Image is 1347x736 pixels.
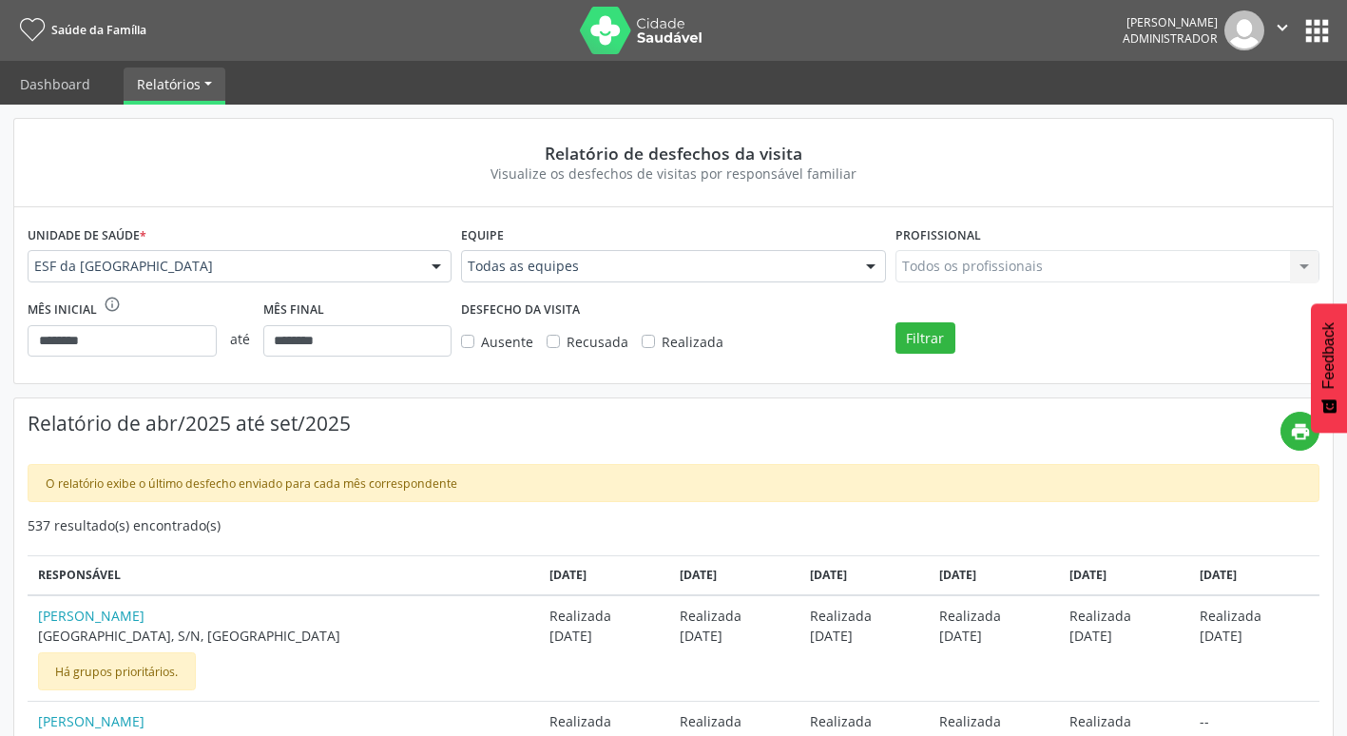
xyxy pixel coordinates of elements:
label: Profissional [895,221,981,250]
span: até [217,316,263,362]
span: Relatórios [137,75,201,93]
button: Feedback - Mostrar pesquisa [1311,303,1347,433]
span: Feedback [1320,322,1337,389]
span: Todas as equipes [468,257,846,276]
div: 537 resultado(s) encontrado(s) [28,515,1319,535]
i:  [1272,17,1293,38]
button: print [1280,412,1319,451]
span: Realizada [680,606,790,626]
div: Há grupos prioritários. [38,652,196,690]
span: Realizada [939,606,1049,626]
span: [DATE] [810,626,920,646]
span: [DATE] [939,626,1049,646]
div: [DATE] [549,567,660,584]
a: Relatórios [124,68,225,101]
span: Recusada [567,333,628,351]
div: Relatório de desfechos da visita [41,143,1306,164]
a: Dashboard [7,68,104,101]
label: Mês inicial [28,296,97,325]
a: [PERSON_NAME] [38,711,530,731]
div: Responsável [38,567,530,584]
h4: Relatório de abr/2025 até set/2025 [28,412,1280,436]
span: Realizada [549,711,660,731]
button: Filtrar [895,322,955,355]
span: Ausente [481,333,533,351]
div: O relatório exibe o último desfecho enviado para cada mês correspondente [28,464,1319,502]
div: [DATE] [1069,567,1180,584]
div: [PERSON_NAME] [1123,14,1218,30]
span: Saúde da Família [51,22,146,38]
div: O intervalo deve ser de no máximo 6 meses [104,296,121,325]
a: [PERSON_NAME] [38,606,530,626]
span: Realizada [810,606,920,626]
span: Realizada [1069,606,1180,626]
span: [DATE] [680,626,790,646]
span: Realizada [1069,711,1180,731]
i: print [1290,421,1311,442]
i: info_outline [104,296,121,313]
span: [DATE] [549,626,660,646]
span: [DATE] [1200,626,1310,646]
div: [DATE] [810,567,920,584]
span: ESF da [GEOGRAPHIC_DATA] [34,257,413,276]
span: -- [1200,711,1310,731]
span: Realizada [939,711,1049,731]
label: Mês final [263,296,324,325]
button:  [1264,10,1300,50]
span: Realizada [662,333,723,351]
span: Realizada [1200,606,1310,626]
label: DESFECHO DA VISITA [461,296,580,325]
div: [DATE] [680,567,790,584]
span: Realizada [810,711,920,731]
img: img [1224,10,1264,50]
div: [DATE] [939,567,1049,584]
span: Administrador [1123,30,1218,47]
span: [GEOGRAPHIC_DATA], S/N, [GEOGRAPHIC_DATA] [38,626,530,646]
button: apps [1300,14,1334,48]
span: Realizada [549,606,660,626]
a: Saúde da Família [13,14,146,46]
label: Equipe [461,221,504,250]
div: [DATE] [1200,567,1310,584]
div: Visualize os desfechos de visitas por responsável familiar [41,164,1306,184]
label: Unidade de saúde [28,221,146,250]
span: Realizada [680,711,790,731]
span: [DATE] [1069,626,1180,646]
